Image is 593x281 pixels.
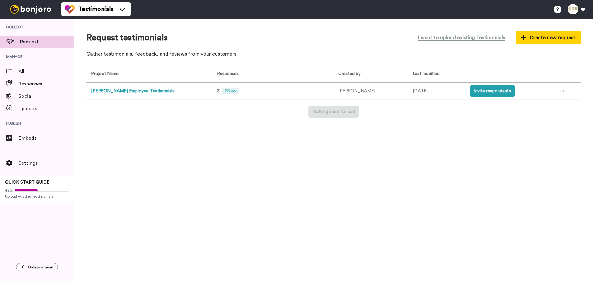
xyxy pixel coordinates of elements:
[16,263,58,271] button: Collapse menu
[78,5,114,14] span: Testimonials
[19,134,74,142] span: Embeds
[408,83,465,100] td: [DATE]
[28,265,53,270] span: Collapse menu
[19,80,74,88] span: Responses
[470,85,515,97] button: Invite respondents
[5,188,13,193] span: 42%
[215,72,239,76] span: Responses
[5,180,49,184] span: QUICK START GUIDE
[86,66,210,83] th: Project Name
[521,34,575,41] span: Create new request
[86,33,168,43] h1: Request testimonials
[86,51,581,58] p: Gather testimonials, feedback, and reviews from your customers.
[516,31,581,44] button: Create new request
[19,68,74,75] span: All
[408,66,465,83] th: Last modified
[91,88,175,94] button: [PERSON_NAME] Employee Testimonials
[20,38,74,46] span: Request
[19,105,74,112] span: Uploads
[7,5,54,14] img: bj-logo-header-white.svg
[308,106,359,118] button: Nothing more to load
[418,34,505,41] span: I want to upload existing Testimonials
[19,93,74,100] span: Social
[65,4,75,14] img: tm-color.svg
[334,66,408,83] th: Created by
[414,31,510,44] button: I want to upload existing Testimonials
[5,194,69,199] span: Upload existing testimonials
[222,88,239,94] span: 2 New
[19,159,74,167] span: Settings
[334,83,408,100] td: [PERSON_NAME]
[217,89,220,93] span: 3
